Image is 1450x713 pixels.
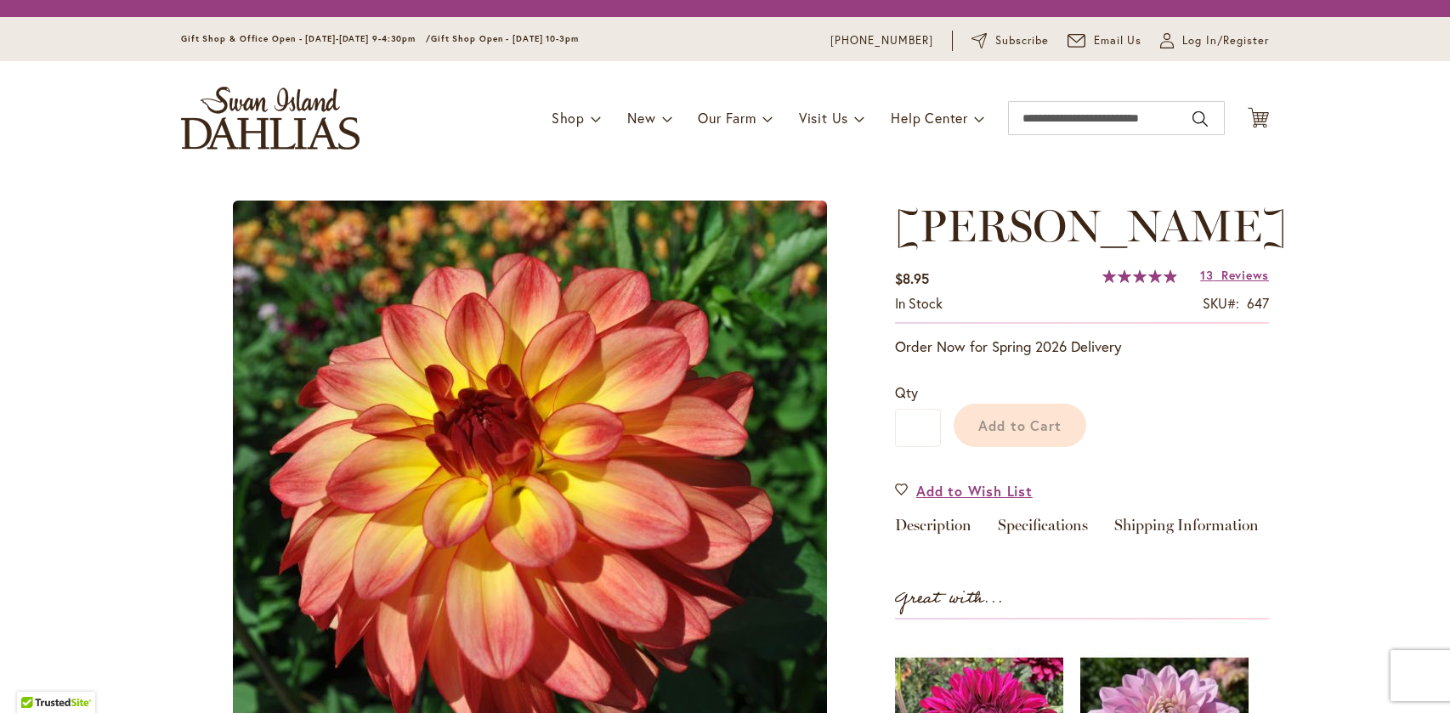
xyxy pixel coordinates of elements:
[552,109,585,127] span: Shop
[1200,267,1269,283] a: 13 Reviews
[1192,105,1208,133] button: Search
[1114,518,1259,542] a: Shipping Information
[1068,32,1142,49] a: Email Us
[1102,269,1177,283] div: 98%
[916,481,1033,501] span: Add to Wish List
[895,518,1269,542] div: Detailed Product Info
[181,87,360,150] a: store logo
[1094,32,1142,49] span: Email Us
[181,33,431,44] span: Gift Shop & Office Open - [DATE]-[DATE] 9-4:30pm /
[1160,32,1269,49] a: Log In/Register
[998,518,1088,542] a: Specifications
[1182,32,1269,49] span: Log In/Register
[895,585,1004,613] strong: Great with...
[895,269,929,287] span: $8.95
[895,518,971,542] a: Description
[995,32,1049,49] span: Subscribe
[1247,294,1269,314] div: 647
[895,294,943,314] div: Availability
[891,109,968,127] span: Help Center
[971,32,1049,49] a: Subscribe
[895,294,943,312] span: In stock
[1221,267,1269,283] span: Reviews
[895,383,918,401] span: Qty
[698,109,756,127] span: Our Farm
[895,481,1033,501] a: Add to Wish List
[431,33,579,44] span: Gift Shop Open - [DATE] 10-3pm
[895,337,1269,357] p: Order Now for Spring 2026 Delivery
[627,109,655,127] span: New
[830,32,933,49] a: [PHONE_NUMBER]
[1200,267,1213,283] span: 13
[895,199,1287,252] span: [PERSON_NAME]
[1203,294,1239,312] strong: SKU
[799,109,848,127] span: Visit Us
